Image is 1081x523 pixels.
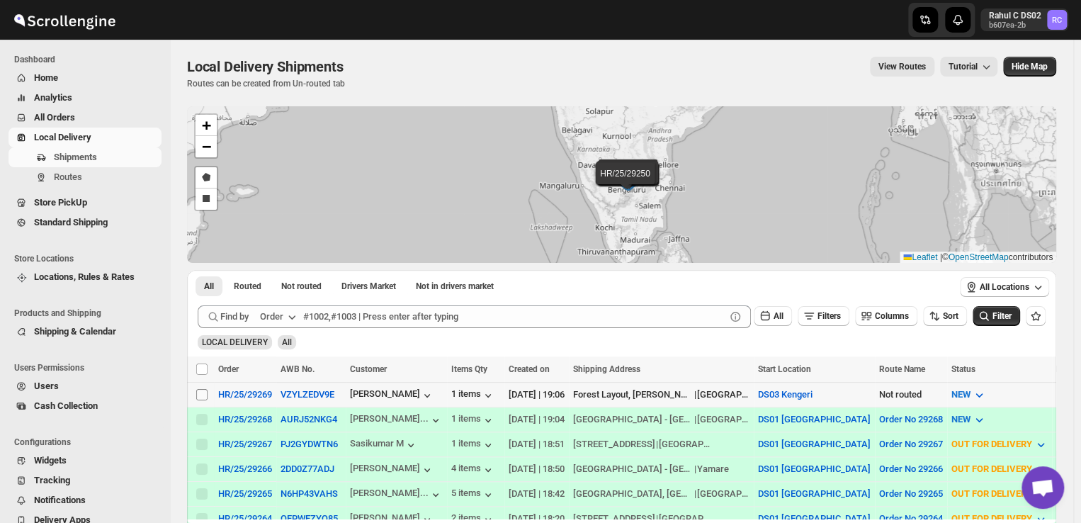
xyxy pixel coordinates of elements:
button: DS01 [GEOGRAPHIC_DATA] [758,488,871,499]
button: Widgets [9,451,162,471]
div: [PERSON_NAME]... [350,488,429,498]
button: Routes [9,167,162,187]
span: Customer [350,364,387,374]
button: Analytics [9,88,162,108]
span: Status [951,364,975,374]
span: | [940,252,942,262]
span: Configurations [14,437,163,448]
span: Store PickUp [34,197,87,208]
button: Order No 29268 [879,414,943,424]
button: All [196,276,222,296]
div: Not routed [879,388,943,402]
span: View Routes [878,61,926,72]
span: Find by [220,310,249,324]
p: Rahul C DS02 [989,10,1041,21]
button: HR/25/29268 [218,414,272,424]
button: Shipments [9,147,162,167]
button: PJ2GYDWTN6 [281,439,338,449]
button: All [754,306,792,326]
span: Start Location [758,364,811,374]
a: OpenStreetMap [949,252,1009,262]
button: DS01 [GEOGRAPHIC_DATA] [758,463,871,474]
button: Notifications [9,490,162,510]
button: OUT FOR DELIVERY [943,458,1056,480]
button: 2DD0Z77ADJ [281,463,334,474]
button: Un-claimable [407,276,502,296]
span: Route Name [879,364,925,374]
span: Local Delivery [34,132,91,142]
button: Cash Collection [9,396,162,416]
span: Rahul C DS02 [1047,10,1067,30]
button: Filters [798,306,849,326]
span: Not routed [281,281,322,292]
div: Forest Layout, [PERSON_NAME] Nagar, [PERSON_NAME] [573,388,694,402]
button: User menu [980,9,1068,31]
button: Locations, Rules & Rates [9,267,162,287]
button: 4 items [451,463,495,477]
button: Order No 29267 [879,439,943,449]
span: Shipments [54,152,97,162]
span: Users Permissions [14,362,163,373]
a: Draw a polygon [196,167,217,189]
button: [PERSON_NAME] [350,388,434,403]
div: Yamare [697,462,729,476]
span: OUT FOR DELIVERY [951,439,1032,449]
span: Items Qty [451,364,487,374]
span: Locations, Rules & Rates [34,271,135,282]
button: HR/25/29265 [218,488,272,499]
button: DS03 Kengeri [758,389,813,400]
div: [DATE] | 18:50 [509,462,565,476]
button: Tutorial [940,57,997,77]
button: N6HP43VAHS [281,488,338,499]
span: Shipping & Calendar [34,326,116,337]
div: © contributors [900,252,1056,264]
span: Local Delivery Shipments [187,58,343,75]
button: HR/25/29266 [218,463,272,474]
div: [STREET_ADDRESS] [573,437,655,451]
span: Notifications [34,495,86,505]
a: Leaflet [903,252,937,262]
button: HR/25/29269 [218,389,272,400]
button: DS01 [GEOGRAPHIC_DATA] [758,414,871,424]
span: Routes [54,171,82,182]
a: Zoom in [196,115,217,136]
div: | [573,462,749,476]
a: Zoom out [196,136,217,157]
button: All Orders [9,108,162,128]
button: view route [870,57,934,77]
button: 1 items [451,413,495,427]
span: Shipping Address [573,364,640,374]
button: 5 items [451,488,495,502]
button: [PERSON_NAME]... [350,413,443,427]
span: Analytics [34,92,72,103]
div: [GEOGRAPHIC_DATA], [GEOGRAPHIC_DATA], [GEOGRAPHIC_DATA] [573,487,694,501]
span: Users [34,381,59,391]
button: Shipping & Calendar [9,322,162,342]
img: Marker [617,175,638,191]
span: − [202,137,211,155]
div: [PERSON_NAME] [350,463,434,477]
img: Marker [615,174,636,190]
button: Users [9,376,162,396]
button: Map action label [1003,57,1056,77]
button: Columns [855,306,917,326]
span: Columns [875,311,909,321]
button: Sort [923,306,967,326]
div: [GEOGRAPHIC_DATA] - [GEOGRAPHIC_DATA], [GEOGRAPHIC_DATA], [GEOGRAPHIC_DATA], [GEOGRAPHIC_DATA] [573,412,694,427]
button: Order [251,305,307,328]
span: OUT FOR DELIVERY [951,463,1032,474]
span: Widgets [34,455,67,466]
div: | [573,388,749,402]
img: Marker [616,174,638,189]
span: NEW [951,414,970,424]
div: [DATE] | 19:06 [509,388,565,402]
button: OUT FOR DELIVERY [943,433,1056,456]
span: All Orders [34,112,75,123]
div: [DATE] | 19:04 [509,412,565,427]
span: Filters [817,311,841,321]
